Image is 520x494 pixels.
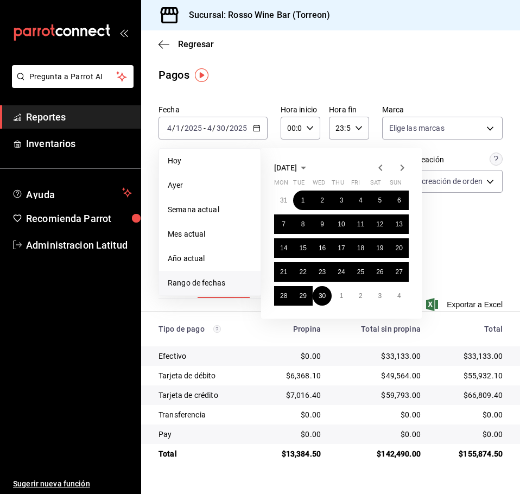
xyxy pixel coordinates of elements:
span: Ayer [168,180,252,191]
button: [DATE] [274,161,310,174]
div: Tarjeta de débito [158,370,247,381]
button: April 1, 2025 [293,191,312,210]
abbr: May 4, 2025 [397,292,401,300]
button: April 2, 2025 [313,191,332,210]
div: Tipo de pago [158,325,247,333]
button: April 22, 2025 [293,262,312,282]
div: $33,133.00 [338,351,421,362]
div: Tarjeta de crédito [158,390,247,401]
button: Tooltip marker [195,68,208,82]
span: / [226,124,229,132]
div: $13,384.50 [264,448,321,459]
div: Total [158,448,247,459]
div: $0.00 [264,429,321,440]
label: Fecha [158,106,268,113]
div: Transferencia [158,409,247,420]
input: -- [216,124,226,132]
button: April 12, 2025 [370,214,389,234]
div: $55,932.10 [438,370,503,381]
span: Administracion Latitud [26,238,132,252]
div: $0.00 [338,409,421,420]
span: Mes actual [168,229,252,240]
input: ---- [229,124,248,132]
abbr: Sunday [390,179,402,191]
button: April 16, 2025 [313,238,332,258]
div: $49,564.00 [338,370,421,381]
div: $66,809.40 [438,390,503,401]
abbr: Friday [351,179,360,191]
button: April 14, 2025 [274,238,293,258]
span: / [181,124,184,132]
span: / [172,124,175,132]
div: $0.00 [264,351,321,362]
span: Semana actual [168,204,252,216]
button: Regresar [158,39,214,49]
abbr: April 26, 2025 [376,268,383,276]
button: April 10, 2025 [332,214,351,234]
abbr: April 20, 2025 [396,244,403,252]
abbr: April 8, 2025 [301,220,305,228]
button: April 27, 2025 [390,262,409,282]
button: April 9, 2025 [313,214,332,234]
abbr: April 3, 2025 [340,197,344,204]
button: April 5, 2025 [370,191,389,210]
button: April 4, 2025 [351,191,370,210]
a: Pregunta a Parrot AI [8,79,134,90]
abbr: April 14, 2025 [280,244,287,252]
abbr: April 28, 2025 [280,292,287,300]
abbr: April 21, 2025 [280,268,287,276]
abbr: April 9, 2025 [320,220,324,228]
span: Pregunta a Parrot AI [29,71,117,83]
button: May 2, 2025 [351,286,370,306]
button: April 17, 2025 [332,238,351,258]
span: - [204,124,206,132]
abbr: Tuesday [293,179,304,191]
button: open_drawer_menu [119,28,128,37]
button: Exportar a Excel [428,298,503,311]
abbr: April 5, 2025 [378,197,382,204]
span: Rango de fechas [168,277,252,289]
abbr: April 24, 2025 [338,268,345,276]
button: April 3, 2025 [332,191,351,210]
span: Elige las marcas [389,123,445,134]
button: April 8, 2025 [293,214,312,234]
abbr: April 1, 2025 [301,197,305,204]
abbr: Wednesday [313,179,325,191]
div: $7,016.40 [264,390,321,401]
div: Total [438,325,503,333]
abbr: April 23, 2025 [319,268,326,276]
div: $142,490.00 [338,448,421,459]
abbr: Thursday [332,179,344,191]
label: Hora fin [329,106,369,113]
abbr: April 25, 2025 [357,268,364,276]
abbr: Saturday [370,179,381,191]
div: Total sin propina [338,325,421,333]
div: Pay [158,429,247,440]
button: Pregunta a Parrot AI [12,65,134,88]
button: April 25, 2025 [351,262,370,282]
div: $33,133.00 [438,351,503,362]
div: $0.00 [438,429,503,440]
abbr: April 19, 2025 [376,244,383,252]
button: April 18, 2025 [351,238,370,258]
span: Ayuda [26,186,118,199]
abbr: April 7, 2025 [282,220,286,228]
div: Propina [264,325,321,333]
div: $0.00 [264,409,321,420]
input: -- [175,124,181,132]
abbr: April 6, 2025 [397,197,401,204]
button: April 30, 2025 [313,286,332,306]
span: Regresar [178,39,214,49]
abbr: April 22, 2025 [299,268,306,276]
abbr: April 11, 2025 [357,220,364,228]
label: Hora inicio [281,106,320,113]
button: April 13, 2025 [390,214,409,234]
button: April 20, 2025 [390,238,409,258]
button: April 6, 2025 [390,191,409,210]
button: April 21, 2025 [274,262,293,282]
abbr: April 16, 2025 [319,244,326,252]
span: Inventarios [26,136,132,151]
abbr: Monday [274,179,288,191]
span: Recomienda Parrot [26,211,132,226]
